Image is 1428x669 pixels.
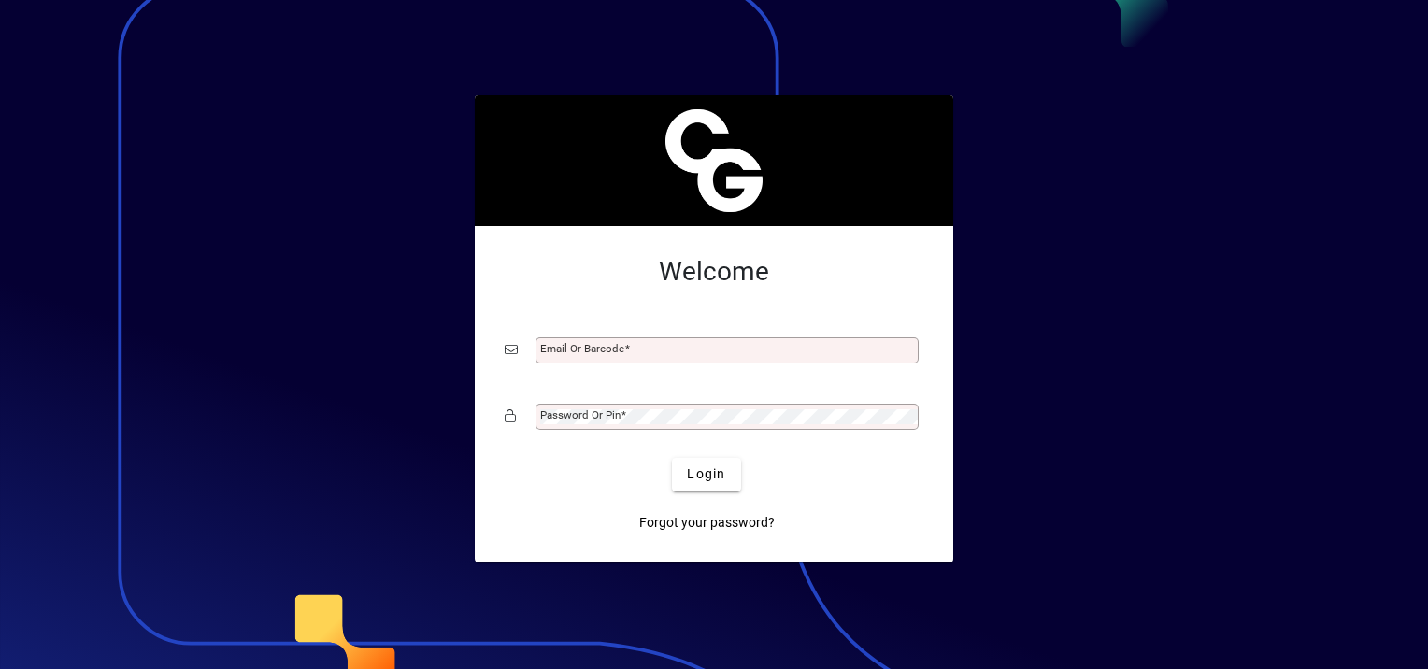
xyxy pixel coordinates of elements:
[672,458,740,491] button: Login
[540,342,624,355] mat-label: Email or Barcode
[540,408,621,421] mat-label: Password or Pin
[687,464,725,484] span: Login
[505,256,923,288] h2: Welcome
[639,513,775,533] span: Forgot your password?
[632,506,782,540] a: Forgot your password?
